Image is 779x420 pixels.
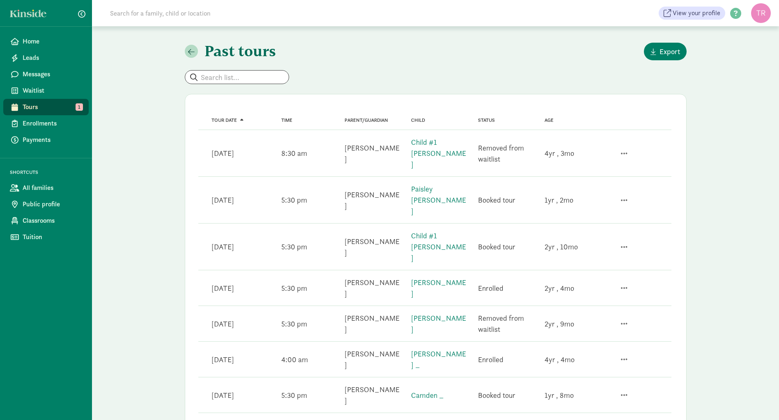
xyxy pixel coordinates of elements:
[3,33,89,50] a: Home
[411,117,425,123] a: Child
[281,318,307,329] div: 5:30 pm
[3,132,89,148] a: Payments
[23,216,82,226] span: Classrooms
[411,278,466,298] a: [PERSON_NAME]
[211,241,234,252] div: [DATE]
[23,199,82,209] span: Public profile
[3,212,89,229] a: Classrooms
[545,148,574,159] div: 4yr , 3mo
[23,53,82,63] span: Leads
[478,194,515,205] div: Booked tour
[545,283,574,294] div: 2yr , 4mo
[411,184,466,216] a: Paisley [PERSON_NAME]
[281,194,307,205] div: 5:30 pm
[281,241,307,252] div: 5:30 pm
[23,69,82,79] span: Messages
[3,196,89,212] a: Public profile
[3,82,89,99] a: Waitlist
[211,390,234,401] div: [DATE]
[211,283,234,294] div: [DATE]
[3,115,89,132] a: Enrollments
[281,354,308,365] div: 4:00 am
[478,390,515,401] div: Booked tour
[211,318,234,329] div: [DATE]
[23,119,82,128] span: Enrollments
[211,354,234,365] div: [DATE]
[23,232,82,242] span: Tuition
[3,99,89,115] a: Tours 1
[205,43,276,60] h1: Past tours
[3,50,89,66] a: Leads
[211,194,234,205] div: [DATE]
[3,66,89,82] a: Messages
[281,390,307,401] div: 5:30 pm
[478,142,535,164] div: Removed from waitlist
[545,194,573,205] div: 1yr , 2mo
[411,231,466,262] a: Child #1 [PERSON_NAME]
[478,283,503,294] div: Enrolled
[478,117,495,123] span: Status
[345,348,401,370] div: [PERSON_NAME]
[411,313,466,334] a: [PERSON_NAME]
[211,117,244,123] a: Tour date
[345,236,401,258] div: [PERSON_NAME]
[545,241,578,252] div: 2yr , 10mo
[23,102,82,112] span: Tours
[545,318,574,329] div: 2yr , 9mo
[281,117,292,123] span: Time
[545,117,554,123] a: Age
[23,183,82,193] span: All families
[545,390,574,401] div: 1yr , 8mo
[3,229,89,245] a: Tuition
[478,354,503,365] div: Enrolled
[3,180,89,196] a: All families
[185,71,289,84] input: Search list...
[545,354,574,365] div: 4yr , 4mo
[23,86,82,96] span: Waitlist
[345,117,388,123] a: Parent/guardian
[281,148,307,159] div: 8:30 am
[281,283,307,294] div: 5:30 pm
[345,277,401,299] div: [PERSON_NAME]
[644,43,687,60] button: Export
[660,46,680,57] span: Export
[738,381,779,420] iframe: Chat Widget
[345,189,401,211] div: [PERSON_NAME]
[411,137,466,169] a: Child #1 [PERSON_NAME]
[345,384,401,406] div: [PERSON_NAME]
[345,142,401,164] div: [PERSON_NAME]
[478,241,515,252] div: Booked tour
[659,7,725,20] a: View your profile
[478,313,535,335] div: Removed from waitlist
[23,135,82,145] span: Payments
[105,5,335,21] input: Search for a family, child or location
[76,103,83,111] span: 1
[673,8,720,18] span: View your profile
[411,349,466,370] a: [PERSON_NAME] _
[211,117,237,123] span: Tour date
[211,148,234,159] div: [DATE]
[345,313,401,335] div: [PERSON_NAME]
[411,390,444,400] a: Camden _
[23,37,82,46] span: Home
